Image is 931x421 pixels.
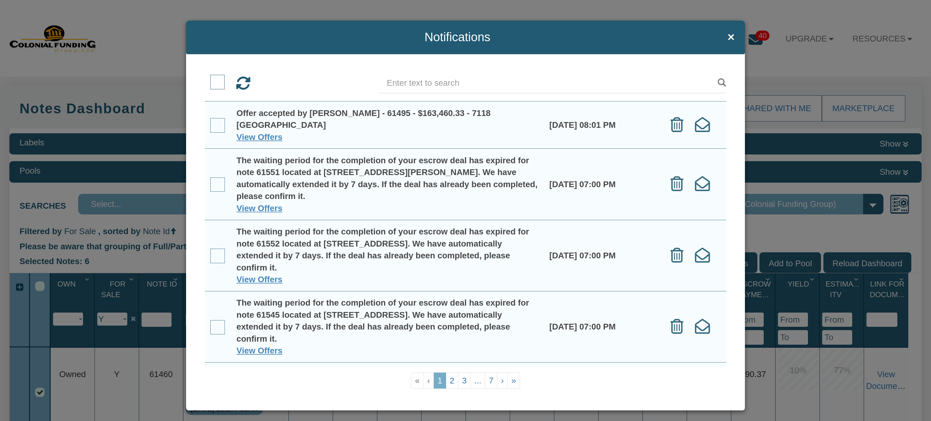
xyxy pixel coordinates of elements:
td: [DATE] 07:00 PM [544,149,658,220]
a: View Offers [236,346,282,355]
a: View Offers [236,204,282,213]
div: Offer accepted by [PERSON_NAME] - 61495 - $163,460.33 - 7118 [GEOGRAPHIC_DATA] [236,107,538,131]
a: › [497,373,508,389]
a: « [411,373,423,389]
a: ... [470,373,485,389]
td: [DATE] 07:00 PM [544,291,658,363]
div: The waiting period for the completion of your escrow deal has expired for note 61552 located at [... [236,226,538,273]
a: 2 [446,373,458,389]
a: 7 [485,373,497,389]
div: The waiting period for the completion of your escrow deal has expired for note 61545 located at [... [236,297,538,345]
input: Enter text to search [379,73,726,94]
td: [DATE] 07:00 PM [544,220,658,291]
span: × [727,31,734,44]
td: [DATE] 08:01 PM [544,101,658,149]
span: Notifications [196,31,718,44]
div: The waiting period for the completion of your escrow deal has expired for note 61551 located at [... [236,154,538,202]
a: » [507,373,520,389]
a: View Offers [236,275,282,284]
a: ‹ [423,373,434,389]
a: 3 [458,373,470,389]
a: View Offers [236,132,282,142]
a: 1 [434,373,446,389]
